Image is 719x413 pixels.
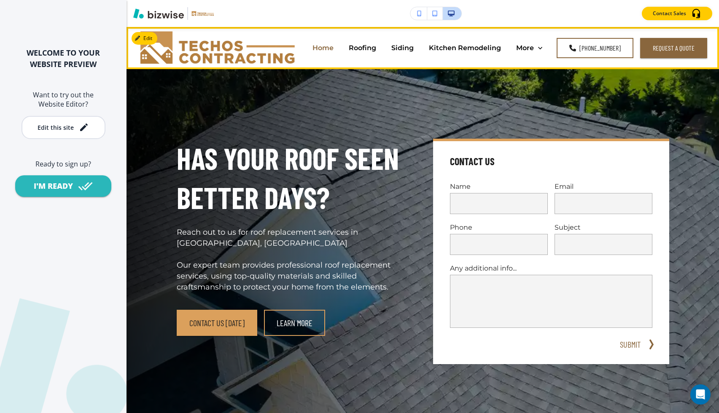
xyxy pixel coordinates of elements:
[450,155,495,168] h4: Contact Us
[177,310,257,336] button: Contact Us [DATE]
[653,10,686,17] p: Contact Sales
[617,338,644,351] button: SUBMIT
[450,182,548,191] p: Name
[139,30,297,65] img: Techos Exteriors Roofing & Siding
[22,116,105,139] button: Edit this site
[557,38,633,58] a: [PHONE_NUMBER]
[264,310,325,336] button: learn more
[191,11,214,16] img: Your Logo
[642,7,712,20] button: Contact Sales
[132,32,157,45] button: Edit
[391,43,414,53] p: Siding
[177,139,413,217] h1: Has Your Roof Seen Better Days?
[177,260,413,293] p: Our expert team provides professional roof replacement services, using top-quality materials and ...
[15,175,111,197] button: I'M READY
[34,181,73,191] div: I'M READY
[450,223,548,232] p: Phone
[312,43,334,53] p: Home
[133,8,184,19] img: Bizwise Logo
[690,384,711,405] div: Open Intercom Messenger
[640,38,707,58] button: Request a Quote
[555,223,652,232] p: Subject
[516,43,534,53] p: More
[13,159,113,169] h6: Ready to sign up?
[177,227,413,249] p: Reach out to us for roof replacement services in [GEOGRAPHIC_DATA], [GEOGRAPHIC_DATA]
[450,263,652,273] p: Any additional info...
[429,43,501,53] p: Kitchen Remodeling
[13,90,113,109] h6: Want to try out the Website Editor?
[38,124,74,131] div: Edit this site
[555,182,652,191] p: Email
[349,43,376,53] p: Roofing
[13,47,113,70] h2: WELCOME TO YOUR WEBSITE PREVIEW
